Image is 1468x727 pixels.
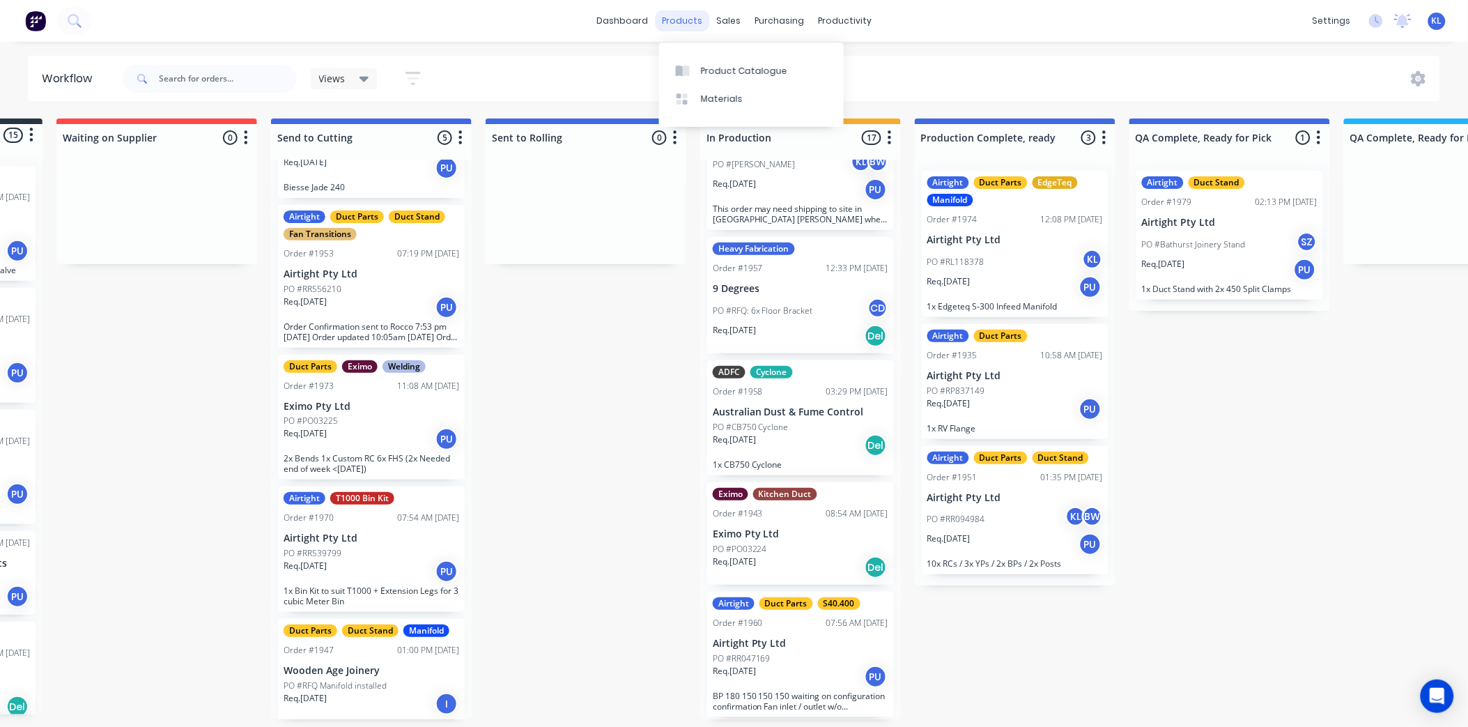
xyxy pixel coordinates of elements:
div: Order #1973 [284,380,334,392]
div: Welding [383,360,426,373]
div: productivity [811,10,879,31]
p: Order Confirmation sent to Rocco 7:53 pm [DATE] Order updated 10:05am [DATE] Order updated 8:04am... [284,321,459,342]
div: AirtightDuct StandOrder #197902:13 PM [DATE]Airtight Pty LtdPO #Bathurst Joinery StandSZReq.[DATE... [1136,171,1323,300]
div: Cyclone [750,366,793,378]
div: PU [865,666,887,688]
div: Duct Parts [974,176,1028,189]
p: Req. [DATE] [284,427,327,440]
div: CD [867,298,888,319]
div: Order #1974 [927,213,978,226]
div: Product Catalogue [701,65,787,77]
img: Factory [25,10,46,31]
div: PU [6,362,29,384]
div: T1000 Bin Kit [330,492,394,505]
p: Req. [DATE] [713,665,756,678]
div: ADFCCycloneOrder #195803:29 PM [DATE]Australian Dust & Fume ControlPO #CB750 CycloneReq.[DATE]Del... [707,360,894,475]
p: PO #RFQ Manifold installed [284,680,387,692]
p: Wooden Age Joinery [284,665,459,677]
p: Req. [DATE] [713,324,756,337]
div: S40.400 [818,597,860,610]
div: 12:33 PM [DATE] [826,262,888,275]
p: Airtight Pty Ltd [284,268,459,280]
div: Duct Parts [284,360,337,373]
p: Req. [DATE] [284,560,327,572]
div: Manifold [403,625,449,637]
div: Del [865,325,887,347]
div: Airtight [927,330,969,342]
div: Kitchen Duct [753,488,817,500]
div: PU [1079,398,1102,420]
div: BW [867,151,888,172]
p: 1x CB750 Cyclone [713,459,888,470]
div: AirtightDuct PartsS40.400Order #196007:56 AM [DATE]Airtight Pty LtdPO #RR047169Req.[DATE]PUBP 180... [707,592,894,717]
div: EdgeTeq [1033,176,1078,189]
p: Airtight Pty Ltd [927,370,1103,382]
div: Order #1979 [1142,196,1192,208]
p: Airtight Pty Ltd [927,234,1103,246]
div: Eximo [713,488,748,500]
div: Del [6,696,29,718]
div: SZ [1297,231,1318,252]
div: KL [1082,249,1103,270]
p: Eximo Pty Ltd [284,401,459,413]
div: Order #1957 [713,262,763,275]
div: Airtight [284,492,325,505]
div: EximoKitchen DuctOrder #194308:54 AM [DATE]Eximo Pty LtdPO #PO03224Req.[DATE]Del [707,482,894,585]
p: PO #[PERSON_NAME] [713,158,796,171]
p: Australian Dust & Fume Control [713,406,888,418]
p: 10x RCs / 3x YPs / 2x BPs / 2x Posts [927,558,1103,569]
div: Del [865,434,887,457]
p: Airtight Pty Ltd [713,638,888,650]
p: 9 Degrees [713,283,888,295]
p: PO #RR556210 [284,283,341,296]
p: BP 180 150 150 150 waiting on configuration confirmation Fan inlet / outlet w/o confirmation [713,691,888,712]
div: Eximo [342,360,378,373]
div: Duct Stand [342,625,399,637]
p: PO #PO03224 [713,543,767,556]
div: Heavy FabricationOrder #195712:33 PM [DATE]9 DegreesPO #RFQ: 6x Floor BracketCDReq.[DATE]Del [707,237,894,353]
p: Req. [DATE] [1142,258,1185,270]
p: Airtight Pty Ltd [1142,217,1318,229]
a: Materials [659,85,844,113]
p: Req. [DATE] [713,178,756,190]
div: AirtightT1000 Bin KitOrder #197007:54 AM [DATE]Airtight Pty LtdPO #RR539799Req.[DATE]PU1x Bin Kit... [278,487,465,612]
div: AirtightDuct PartsDuct StandFan TransitionsOrder #195307:19 PM [DATE]Airtight Pty LtdPO #RR556210... [278,205,465,348]
p: Req. [DATE] [927,397,971,410]
div: PU [1079,276,1102,298]
p: 1x Bin Kit to suit T1000 + Extension Legs for 3 cubic Meter Bin [284,586,459,606]
p: Req. [DATE] [713,434,756,446]
div: Open Intercom Messenger [1421,680,1454,713]
p: PO #RP837149 [927,385,985,397]
div: Manifold [927,194,973,206]
a: Product Catalogue [659,56,844,84]
div: Materials [701,93,743,105]
p: PO #CB750 Cyclone [713,421,789,434]
div: ADFC [713,366,745,378]
div: Airtight [713,597,755,610]
a: dashboard [589,10,655,31]
div: Order #1970 [284,512,334,524]
p: Airtight Pty Ltd [284,533,459,544]
div: KL [1065,506,1086,527]
div: settings [1306,10,1358,31]
div: Workflow [42,70,99,87]
div: PU [1079,533,1102,556]
p: PO #RL118378 [927,256,984,268]
div: 03:29 PM [DATE] [826,385,888,398]
div: PU [435,428,458,450]
p: 1x Edgeteq S-300 Infeed Manifold [927,301,1103,312]
div: PU [435,560,458,583]
div: 07:19 PM [DATE] [397,247,459,260]
div: Duct Parts [974,330,1028,342]
p: PO #RR094984 [927,513,985,526]
div: PO #[PERSON_NAME]KLBWReq.[DATE]PUThis order may need shipping to site in [GEOGRAPHIC_DATA] [PERSO... [707,91,894,231]
div: purchasing [748,10,811,31]
p: 1x Duct Stand with 2x 450 Split Clamps [1142,284,1318,294]
div: PU [6,586,29,608]
div: Order #1960 [713,617,763,629]
span: KL [1432,15,1442,27]
div: I [435,693,458,715]
p: Req. [DATE] [713,556,756,568]
div: PU [865,178,887,201]
p: PO #Bathurst Joinery Stand [1142,238,1246,251]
